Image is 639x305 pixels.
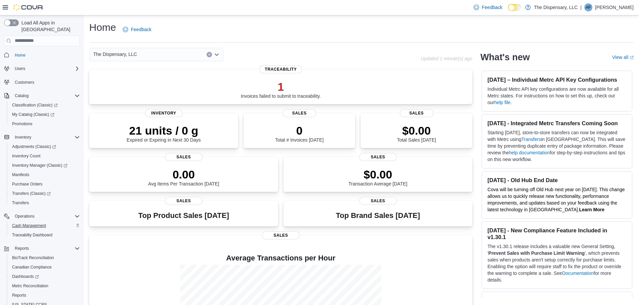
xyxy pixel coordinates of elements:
[148,168,219,181] p: 0.00
[15,93,29,98] span: Catalog
[359,153,397,161] span: Sales
[15,66,25,71] span: Users
[15,135,31,140] span: Inventory
[12,191,51,196] span: Transfers (Classic)
[9,161,70,169] a: Inventory Manager (Classic)
[487,177,627,183] h3: [DATE] - Old Hub End Date
[9,110,57,119] a: My Catalog (Classic)
[165,197,203,205] span: Sales
[12,223,46,228] span: Cash Management
[9,231,55,239] a: Traceabilty Dashboard
[131,26,151,33] span: Feedback
[7,161,83,170] a: Inventory Manager (Classic)
[9,199,80,207] span: Transfers
[12,92,80,100] span: Catalog
[482,4,502,11] span: Feedback
[12,133,34,141] button: Inventory
[349,168,408,181] p: $0.00
[7,230,83,240] button: Traceabilty Dashboard
[9,291,80,299] span: Reports
[9,110,80,119] span: My Catalog (Classic)
[7,110,83,119] a: My Catalog (Classic)
[487,120,627,127] h3: [DATE] - Integrated Metrc Transfers Coming Soon
[1,244,83,253] button: Reports
[7,198,83,208] button: Transfers
[359,197,397,205] span: Sales
[12,200,29,206] span: Transfers
[12,92,31,100] button: Catalog
[7,281,83,291] button: Metrc Reconciliation
[19,19,80,33] span: Load All Apps in [GEOGRAPHIC_DATA]
[12,51,80,59] span: Home
[9,189,53,198] a: Transfers (Classic)
[89,21,116,34] h1: Home
[12,244,32,252] button: Reports
[487,76,627,83] h3: [DATE] – Individual Metrc API Key Configurations
[421,56,472,61] p: Updated 1 minute(s) ago
[12,144,56,149] span: Adjustments (Classic)
[580,3,582,11] p: |
[275,124,323,143] div: Total # Invoices [DATE]
[241,80,321,99] div: Invoices failed to submit to traceability.
[12,102,58,108] span: Classification (Classic)
[12,181,43,187] span: Purchase Orders
[12,121,33,127] span: Promotions
[12,212,37,220] button: Operations
[9,152,43,160] a: Inventory Count
[7,262,83,272] button: Canadian Compliance
[7,151,83,161] button: Inventory Count
[241,80,321,93] p: 1
[9,263,54,271] a: Canadian Compliance
[1,212,83,221] button: Operations
[260,65,302,73] span: Traceability
[579,207,604,212] a: Learn More
[9,291,29,299] a: Reports
[7,221,83,230] button: Cash Management
[9,231,80,239] span: Traceabilty Dashboard
[488,250,585,256] strong: Prevent Sales with Purchase Limit Warning
[9,120,80,128] span: Promotions
[12,283,48,289] span: Metrc Reconciliation
[148,168,219,186] div: Avg Items Per Transaction [DATE]
[207,52,212,57] button: Clear input
[7,189,83,198] a: Transfers (Classic)
[9,101,80,109] span: Classification (Classic)
[95,254,467,262] h4: Average Transactions per Hour
[1,50,83,60] button: Home
[12,255,54,260] span: BioTrack Reconciliation
[12,264,52,270] span: Canadian Compliance
[9,263,80,271] span: Canadian Compliance
[12,212,80,220] span: Operations
[127,124,201,143] div: Expired or Expiring in Next 30 Days
[12,112,54,117] span: My Catalog (Classic)
[1,77,83,87] button: Customers
[13,4,44,11] img: Cova
[12,65,80,73] span: Users
[12,133,80,141] span: Inventory
[9,143,59,151] a: Adjustments (Classic)
[12,293,26,298] span: Reports
[12,274,39,279] span: Dashboards
[9,120,35,128] a: Promotions
[584,3,592,11] div: Adele Foltz
[120,23,154,36] a: Feedback
[1,133,83,142] button: Inventory
[1,64,83,73] button: Users
[349,168,408,186] div: Transaction Average [DATE]
[487,187,625,212] span: Cova will be turning off Old Hub next year on [DATE]. This change allows us to quickly release ne...
[480,52,530,63] h2: What's new
[12,65,28,73] button: Users
[487,227,627,240] h3: [DATE] - New Compliance Feature Included in v1.30.1
[494,100,510,105] a: help file
[12,172,29,177] span: Manifests
[521,137,541,142] a: Transfers
[1,91,83,100] button: Catalog
[487,129,627,163] p: Starting [DATE], store-to-store transfers can now be integrated with Metrc using in [GEOGRAPHIC_D...
[7,119,83,129] button: Promotions
[562,271,594,276] a: Documentation
[630,56,634,60] svg: External link
[9,171,80,179] span: Manifests
[15,246,29,251] span: Reports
